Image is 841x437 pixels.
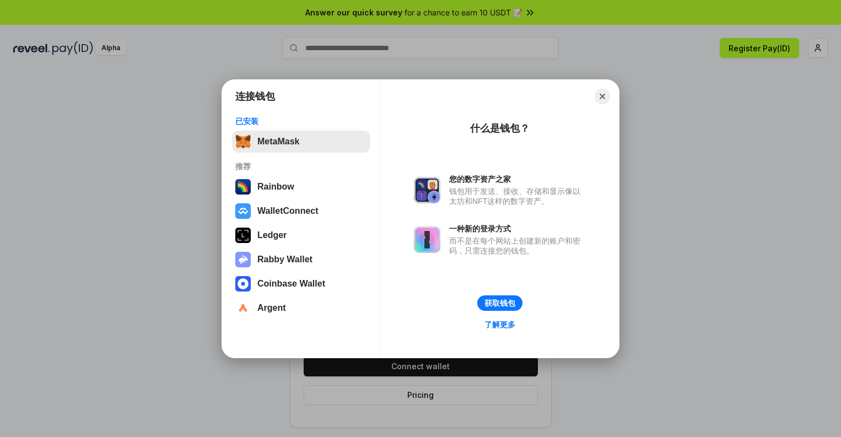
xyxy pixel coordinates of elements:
button: Close [595,89,610,104]
div: 获取钱包 [484,298,515,308]
button: MetaMask [232,131,370,153]
div: 已安装 [235,116,367,126]
div: WalletConnect [257,206,319,216]
button: Ledger [232,224,370,246]
div: Argent [257,303,286,313]
button: Coinbase Wallet [232,273,370,295]
h1: 连接钱包 [235,90,275,103]
img: svg+xml,%3Csvg%20xmlns%3D%22http%3A%2F%2Fwww.w3.org%2F2000%2Fsvg%22%20fill%3D%22none%22%20viewBox... [414,177,440,203]
div: 而不是在每个网站上创建新的账户和密码，只需连接您的钱包。 [449,236,586,256]
div: 什么是钱包？ [470,122,530,135]
div: 钱包用于发送、接收、存储和显示像以太坊和NFT这样的数字资产。 [449,186,586,206]
img: svg+xml,%3Csvg%20fill%3D%22none%22%20height%3D%2233%22%20viewBox%3D%220%200%2035%2033%22%20width%... [235,134,251,149]
a: 了解更多 [478,317,522,332]
div: 了解更多 [484,320,515,330]
div: Ledger [257,230,287,240]
div: MetaMask [257,137,299,147]
button: 获取钱包 [477,295,522,311]
img: svg+xml,%3Csvg%20width%3D%2228%22%20height%3D%2228%22%20viewBox%3D%220%200%2028%2028%22%20fill%3D... [235,300,251,316]
button: Rainbow [232,176,370,198]
div: Coinbase Wallet [257,279,325,289]
img: svg+xml,%3Csvg%20xmlns%3D%22http%3A%2F%2Fwww.w3.org%2F2000%2Fsvg%22%20fill%3D%22none%22%20viewBox... [235,252,251,267]
img: svg+xml,%3Csvg%20xmlns%3D%22http%3A%2F%2Fwww.w3.org%2F2000%2Fsvg%22%20width%3D%2228%22%20height%3... [235,228,251,243]
div: Rabby Wallet [257,255,312,265]
img: svg+xml,%3Csvg%20width%3D%2228%22%20height%3D%2228%22%20viewBox%3D%220%200%2028%2028%22%20fill%3D... [235,276,251,292]
img: svg+xml,%3Csvg%20width%3D%22120%22%20height%3D%22120%22%20viewBox%3D%220%200%20120%20120%22%20fil... [235,179,251,195]
div: Rainbow [257,182,294,192]
div: 您的数字资产之家 [449,174,586,184]
button: WalletConnect [232,200,370,222]
button: Argent [232,297,370,319]
img: svg+xml,%3Csvg%20width%3D%2228%22%20height%3D%2228%22%20viewBox%3D%220%200%2028%2028%22%20fill%3D... [235,203,251,219]
img: svg+xml,%3Csvg%20xmlns%3D%22http%3A%2F%2Fwww.w3.org%2F2000%2Fsvg%22%20fill%3D%22none%22%20viewBox... [414,226,440,253]
button: Rabby Wallet [232,249,370,271]
div: 一种新的登录方式 [449,224,586,234]
div: 推荐 [235,161,367,171]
